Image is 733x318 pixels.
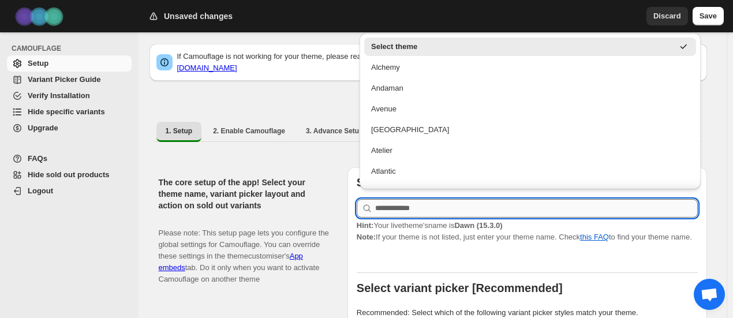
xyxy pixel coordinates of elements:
li: Avenue [360,98,701,118]
a: Open chat [694,279,725,310]
li: Alchemy [360,56,701,77]
li: Athens [360,118,701,139]
a: Variant Picker Guide [7,72,132,88]
div: Avatar [371,186,689,198]
span: CAMOUFLAGE [12,44,133,53]
span: 3. Advance Setup [306,126,364,136]
div: Atelier [371,145,689,156]
span: Verify Installation [28,91,90,100]
li: Atelier [360,139,701,160]
b: Select your theme name [Important] [357,176,554,189]
div: Avenue [371,103,689,115]
li: Avatar [360,181,701,201]
p: If your theme is not listed, just enter your theme name. Check to find your theme name. [357,220,698,243]
div: Select theme [371,41,673,53]
strong: Hint: [357,221,374,230]
div: Andaman [371,83,689,94]
a: Upgrade [7,120,132,136]
span: FAQs [28,154,47,163]
b: Select variant picker [Recommended] [357,282,563,294]
li: Atlantic [360,160,701,181]
span: Hide specific variants [28,107,105,116]
span: Hide sold out products [28,170,110,179]
span: Setup [28,59,48,68]
span: 1. Setup [166,126,193,136]
span: Logout [28,186,53,195]
div: Atlantic [371,166,689,177]
a: Logout [7,183,132,199]
span: Discard [653,10,681,22]
p: Please note: This setup page lets you configure the global settings for Camouflage. You can overr... [159,216,329,285]
div: [GEOGRAPHIC_DATA] [371,124,689,136]
span: Variant Picker Guide [28,75,100,84]
span: Upgrade [28,124,58,132]
a: Verify Installation [7,88,132,104]
a: Hide sold out products [7,167,132,183]
a: FAQs [7,151,132,167]
strong: Note: [357,233,376,241]
li: Select theme [360,38,701,56]
span: Save [700,10,717,22]
p: If Camouflage is not working for your theme, please read and or reach out to us via chat or email: [177,51,700,74]
div: Alchemy [371,62,689,73]
span: Your live theme's name is [357,221,503,230]
h2: Unsaved changes [164,10,233,22]
button: Save [693,7,724,25]
h2: The core setup of the app! Select your theme name, variant picker layout and action on sold out v... [159,177,329,211]
li: Andaman [360,77,701,98]
span: 2. Enable Camouflage [213,126,285,136]
a: Setup [7,55,132,72]
button: Discard [646,7,688,25]
a: this FAQ [580,233,609,241]
strong: Dawn (15.3.0) [454,221,502,230]
a: Hide specific variants [7,104,132,120]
